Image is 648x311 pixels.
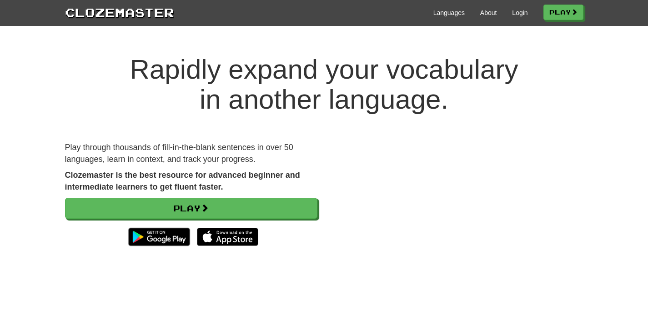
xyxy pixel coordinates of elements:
a: About [480,8,497,17]
p: Play through thousands of fill-in-the-blank sentences in over 50 languages, learn in context, and... [65,142,317,165]
img: Download_on_the_App_Store_Badge_US-UK_135x40-25178aeef6eb6b83b96f5f2d004eda3bffbb37122de64afbaef7... [197,228,258,246]
img: Get it on Google Play [124,223,194,251]
a: Clozemaster [65,4,174,20]
a: Play [65,198,317,219]
strong: Clozemaster is the best resource for advanced beginner and intermediate learners to get fluent fa... [65,171,300,191]
a: Play [543,5,583,20]
a: Languages [433,8,465,17]
a: Login [512,8,527,17]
